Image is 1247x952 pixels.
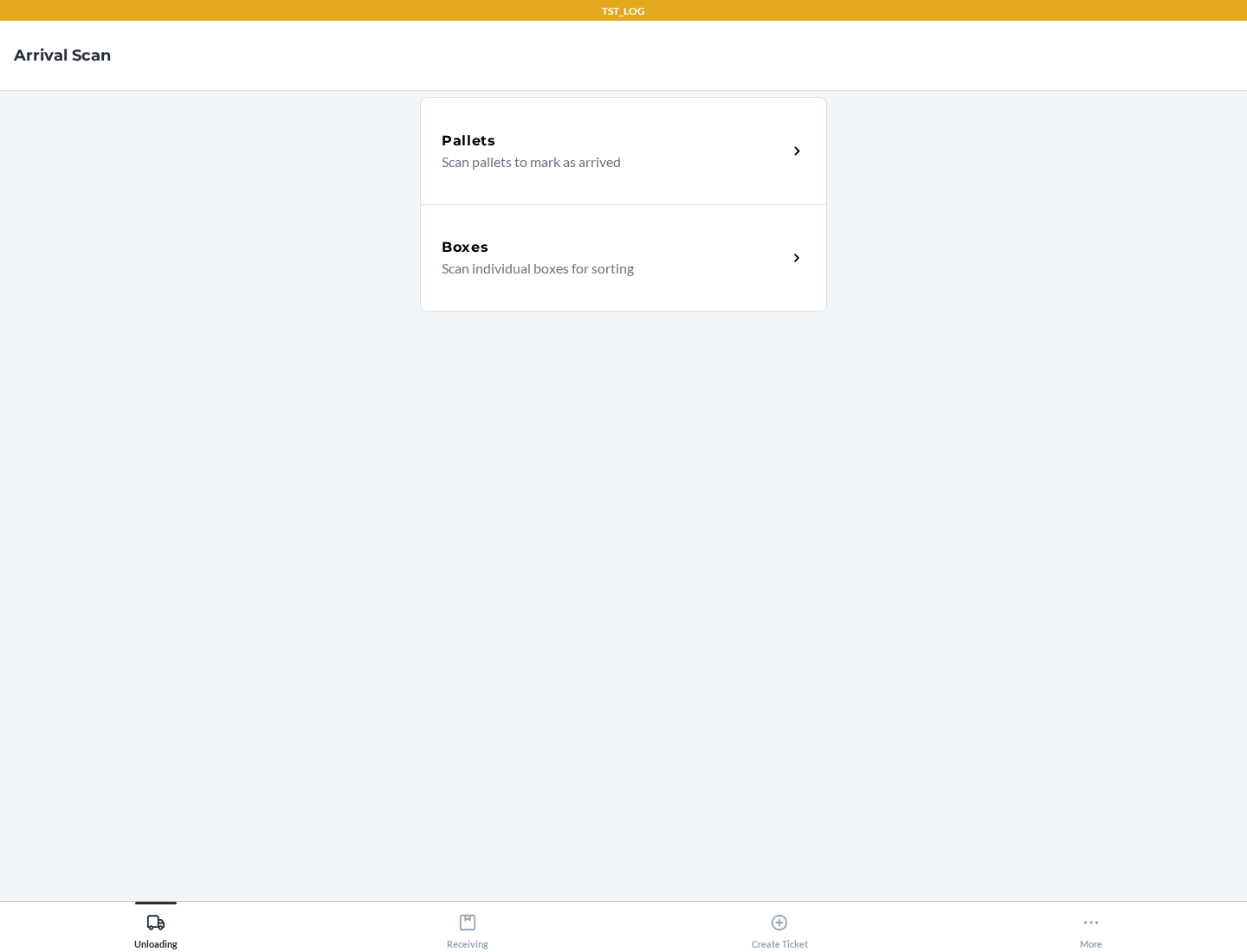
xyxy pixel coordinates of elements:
h5: Pallets [442,131,496,151]
div: Receiving [447,906,488,949]
div: Unloading [134,906,178,949]
h5: Boxes [442,237,489,258]
a: PalletsScan pallets to mark as arrived [420,97,827,204]
div: More [1080,906,1102,949]
button: Create Ticket [623,902,935,949]
button: More [935,902,1247,949]
a: BoxesScan individual boxes for sorting [420,204,827,312]
p: Scan individual boxes for sorting [442,258,773,279]
button: Receiving [312,902,623,949]
h4: Arrival Scan [14,44,111,67]
p: Scan pallets to mark as arrived [442,151,773,172]
div: Create Ticket [752,906,808,949]
p: TST_LOG [602,3,645,19]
